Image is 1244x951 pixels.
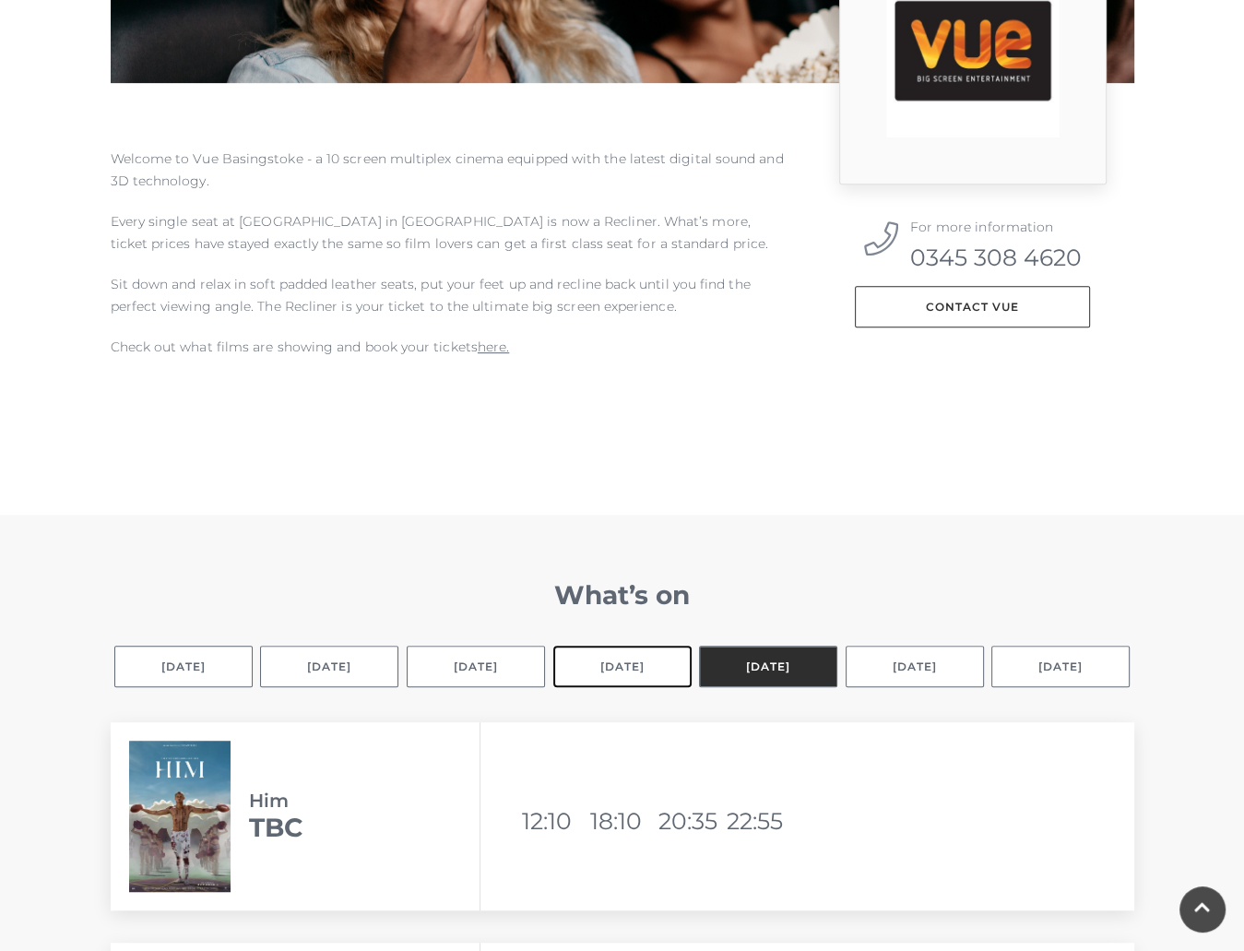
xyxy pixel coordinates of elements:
[522,799,586,843] li: 12:10
[727,799,791,843] li: 22:55
[407,646,545,687] button: [DATE]
[111,148,784,192] p: Welcome to Vue Basingstoke - a 10 screen multiplex cinema equipped with the latest digital sound ...
[111,273,784,317] p: Sit down and relax in soft padded leather seats, put your feet up and recline back until you find...
[478,339,509,355] a: here.
[910,245,1082,269] a: 0345 308 4620
[249,812,480,843] h2: TBC
[260,646,398,687] button: [DATE]
[855,286,1090,327] a: Contact Vue
[553,646,692,687] button: [DATE]
[910,216,1082,238] p: For more information
[249,790,480,812] h3: Him
[699,646,837,687] button: [DATE]
[111,336,784,358] p: Check out what films are showing and book your tickets
[846,646,984,687] button: [DATE]
[991,646,1130,687] button: [DATE]
[114,646,253,687] button: [DATE]
[658,799,723,843] li: 20:35
[111,210,784,255] p: Every single seat at [GEOGRAPHIC_DATA] in [GEOGRAPHIC_DATA] is now a Recliner. What’s more, ticke...
[111,579,1134,611] h2: What’s on
[590,799,655,843] li: 18:10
